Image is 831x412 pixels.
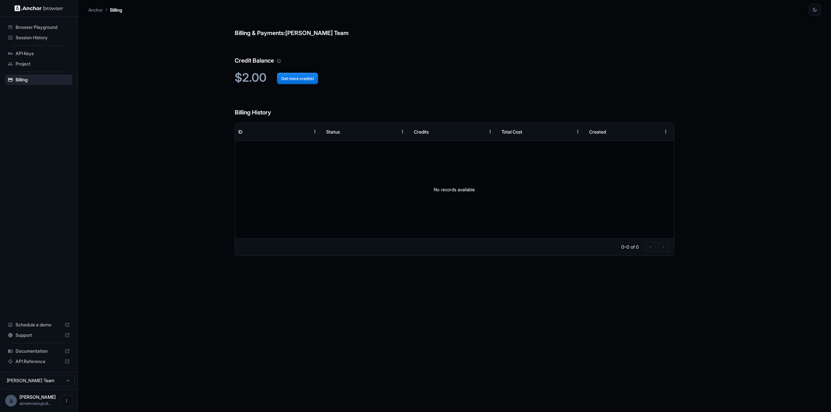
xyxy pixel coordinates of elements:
[235,71,674,85] h2: $2.00
[5,346,72,356] div: Documentation
[235,141,674,238] div: No records available
[235,16,674,38] h6: Billing & Payments: [PERSON_NAME] Team
[5,356,72,367] div: API Reference
[277,73,318,84] button: Get more credits!
[235,43,674,65] h6: Credit Balance
[61,395,72,406] button: Open menu
[16,348,62,354] span: Documentation
[16,61,70,67] span: Project
[16,322,62,328] span: Schedule a demo
[502,129,522,135] div: Total Cost
[560,126,572,137] button: Sort
[5,320,72,330] div: Schedule a demo
[16,50,70,57] span: API Keys
[5,395,17,406] div: a
[5,32,72,43] div: Session History
[414,129,429,135] div: Credits
[16,358,62,365] span: API Reference
[309,126,321,137] button: Menu
[110,6,122,13] p: Billing
[473,126,484,137] button: Sort
[648,126,660,137] button: Sort
[621,244,639,250] p: 0–0 of 0
[5,330,72,340] div: Support
[589,129,606,135] div: Created
[88,6,103,13] p: Anchor
[660,126,672,137] button: Menu
[277,59,281,63] svg: Your credit balance will be consumed as you use the API. Visit the usage page to view a breakdown...
[16,34,70,41] span: Session History
[572,126,584,137] button: Menu
[16,24,70,30] span: Browser Playground
[88,6,122,13] nav: breadcrumb
[19,401,51,406] span: alimehmetoglu90@gmail.com
[297,126,309,137] button: Sort
[484,126,496,137] button: Menu
[19,394,56,400] span: ali mehmetoglu
[235,95,674,117] h6: Billing History
[5,48,72,59] div: API Keys
[15,5,63,11] img: Anchor Logo
[5,22,72,32] div: Browser Playground
[238,129,242,135] div: ID
[385,126,397,137] button: Sort
[16,332,62,338] span: Support
[5,59,72,69] div: Project
[397,126,408,137] button: Menu
[5,75,72,85] div: Billing
[326,129,340,135] div: Status
[16,77,70,83] span: Billing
